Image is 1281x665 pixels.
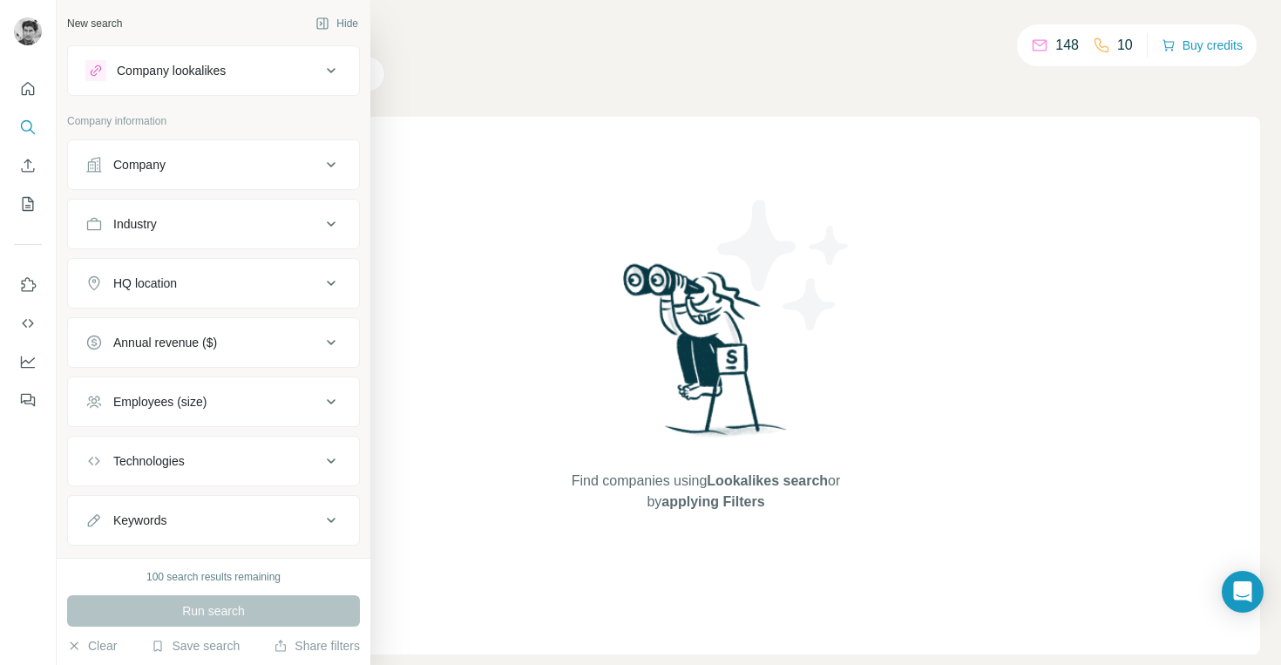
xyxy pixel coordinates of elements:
[566,471,845,512] span: Find companies using or by
[1222,571,1264,613] div: Open Intercom Messenger
[113,512,166,529] div: Keywords
[68,381,359,423] button: Employees (size)
[14,269,42,301] button: Use Surfe on LinkedIn
[67,637,117,655] button: Clear
[68,262,359,304] button: HQ location
[661,494,764,509] span: applying Filters
[14,384,42,416] button: Feedback
[68,203,359,245] button: Industry
[67,113,360,129] p: Company information
[14,73,42,105] button: Quick start
[113,215,157,233] div: Industry
[1162,33,1243,58] button: Buy credits
[152,21,1260,45] h4: Search
[14,150,42,181] button: Enrich CSV
[67,16,122,31] div: New search
[113,393,207,411] div: Employees (size)
[1055,35,1079,56] p: 148
[1117,35,1133,56] p: 10
[113,452,185,470] div: Technologies
[151,637,240,655] button: Save search
[14,112,42,143] button: Search
[303,10,370,37] button: Hide
[113,334,217,351] div: Annual revenue ($)
[68,499,359,541] button: Keywords
[14,188,42,220] button: My lists
[146,569,281,585] div: 100 search results remaining
[68,440,359,482] button: Technologies
[706,187,863,343] img: Surfe Illustration - Stars
[14,308,42,339] button: Use Surfe API
[113,156,166,173] div: Company
[14,346,42,377] button: Dashboard
[68,144,359,186] button: Company
[68,322,359,363] button: Annual revenue ($)
[113,275,177,292] div: HQ location
[707,473,828,488] span: Lookalikes search
[68,50,359,92] button: Company lookalikes
[274,637,360,655] button: Share filters
[117,62,226,79] div: Company lookalikes
[615,259,796,453] img: Surfe Illustration - Woman searching with binoculars
[14,17,42,45] img: Avatar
